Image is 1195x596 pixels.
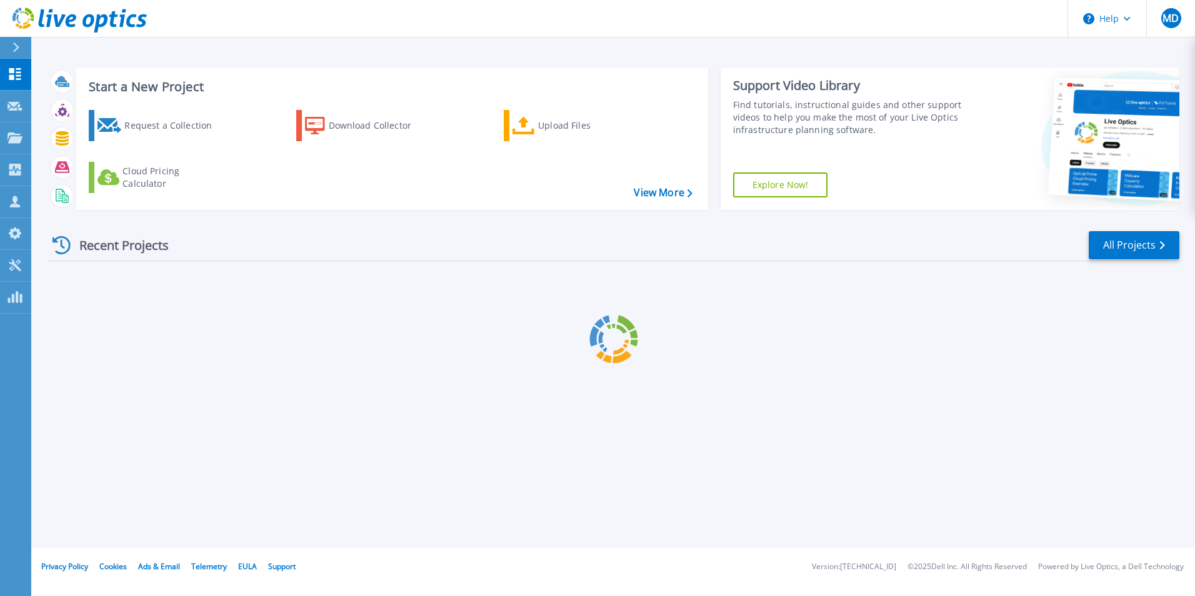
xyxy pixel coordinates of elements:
a: Upload Files [504,110,643,141]
h3: Start a New Project [89,80,692,94]
a: EULA [238,561,257,572]
a: Cookies [99,561,127,572]
li: Powered by Live Optics, a Dell Technology [1038,563,1184,571]
div: Recent Projects [48,230,186,261]
div: Download Collector [329,113,429,138]
a: Privacy Policy [41,561,88,572]
li: © 2025 Dell Inc. All Rights Reserved [907,563,1027,571]
a: Cloud Pricing Calculator [89,162,228,193]
a: Telemetry [191,561,227,572]
a: Download Collector [296,110,436,141]
a: Request a Collection [89,110,228,141]
div: Request a Collection [124,113,224,138]
a: Ads & Email [138,561,180,572]
a: All Projects [1089,231,1179,259]
div: Cloud Pricing Calculator [122,165,222,190]
div: Upload Files [538,113,638,138]
a: Support [268,561,296,572]
div: Support Video Library [733,77,967,94]
a: Explore Now! [733,172,828,197]
a: View More [634,187,692,199]
div: Find tutorials, instructional guides and other support videos to help you make the most of your L... [733,99,967,136]
span: MD [1162,13,1179,23]
li: Version: [TECHNICAL_ID] [812,563,896,571]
